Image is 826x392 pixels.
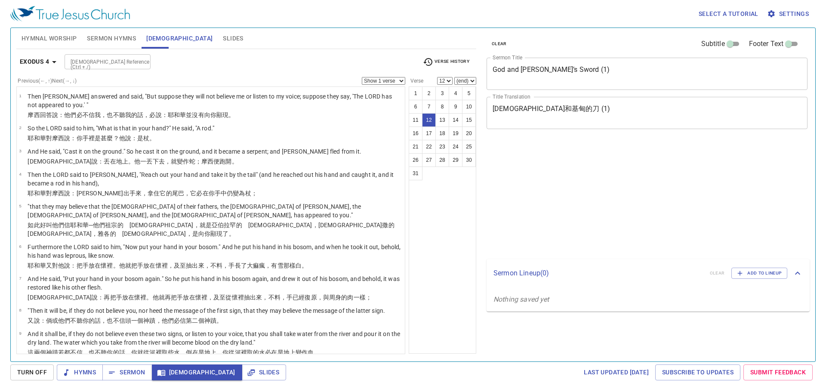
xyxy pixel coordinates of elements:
[19,276,21,281] span: 7
[101,317,222,324] wh6963: ，也不信
[186,317,222,324] wh539: 第二
[128,294,372,301] wh: 在懷
[435,100,449,114] button: 8
[192,349,320,356] wh8210: 在旱地
[462,153,476,167] button: 30
[28,189,402,198] p: 耶和華
[409,167,422,180] button: 31
[28,243,402,260] p: Furthermore the LORD said to him, "Now put your hand in your bosom." And he put his hand in his b...
[28,275,402,292] p: And He said, "Put your hand in your bosom again." So he put his hand in his bosom again, and drew...
[232,158,238,165] wh5127: 。
[216,317,222,324] wh226: 。
[238,294,372,301] wh2436: 裡抽
[10,6,130,22] img: True Jesus Church
[125,349,320,356] wh6963: ，你就從河
[250,294,372,301] wh3318: 出來，不料，手已經復原
[110,230,235,237] wh3290: 的 [DEMOGRAPHIC_DATA]
[462,140,476,154] button: 25
[699,9,758,19] span: Select a tutorial
[125,317,222,324] wh539: 頭一
[102,364,152,380] button: Sermon
[487,259,810,287] div: Sermon Lineup(0)clearAdd to Lineup
[57,364,103,380] button: Hymns
[449,113,462,127] button: 14
[201,294,372,301] wh2436: 裡，及至從懷
[449,100,462,114] button: 9
[52,262,308,269] wh5750: 對他說
[492,40,507,48] span: clear
[241,349,320,356] wh2975: 裡取
[28,261,402,270] p: 耶和華
[422,153,436,167] button: 27
[159,367,235,378] span: [DEMOGRAPHIC_DATA]
[749,39,784,49] span: Footer Text
[58,111,234,118] wh559: ：他們必不信
[483,138,744,256] iframe: from-child
[19,204,21,208] span: 5
[125,111,235,118] wh8085: 我的話
[409,113,422,127] button: 11
[317,294,372,301] wh7725: ，與周身的肉
[70,190,257,197] wh559: ：[PERSON_NAME]出
[462,127,476,140] button: 20
[701,39,725,49] span: Subtitle
[129,190,257,197] wh7971: 手
[228,111,234,118] wh7200: 。
[149,135,155,142] wh4294: 。
[435,153,449,167] button: 28
[737,269,782,277] span: Add to Lineup
[70,262,308,269] wh559: ：把手
[423,57,469,67] span: Verse History
[242,364,286,380] button: Slides
[17,367,47,378] span: Turn Off
[28,293,402,302] p: [DEMOGRAPHIC_DATA]說
[422,100,436,114] button: 7
[128,158,238,165] wh776: 。他一丟
[180,349,320,356] wh4325: ，倒
[154,190,257,197] wh270: 住它的尾巴
[168,349,320,356] wh3947: 些水
[168,262,308,269] wh2436: ，及至抽
[95,262,308,269] wh935: 在懷裡
[229,230,235,237] wh7200: 。
[221,190,257,197] wh3709: 中仍變為杖
[40,349,320,356] wh8147: 個神蹟
[110,294,372,301] wh7725: 把手
[98,158,238,165] wh559: ：丟
[184,190,257,197] wh2180: ，它必在你手
[493,105,801,121] textarea: [DEMOGRAPHIC_DATA]和基甸的刀 (1)
[83,349,320,356] wh539: ，也不聽
[28,202,402,219] p: "that they may believe that the [DEMOGRAPHIC_DATA] of their fathers, the [DEMOGRAPHIC_DATA] of [P...
[10,364,54,380] button: Turn Off
[422,140,436,154] button: 22
[235,262,308,269] wh3027: 長了大痲瘋
[655,364,740,380] a: Subscribe to Updates
[28,222,401,237] wh3068: ─他們祖宗
[251,190,257,197] wh4294: ；
[143,111,234,118] wh6963: ，必說
[19,308,21,312] span: 8
[136,190,257,197] wh3027: 來，拿
[140,294,372,301] wh2436: 裡。他就再
[156,317,223,324] wh226: ，他們必信
[409,127,422,140] button: 16
[171,294,372,301] wh7725: 把手
[435,127,449,140] button: 18
[493,268,703,278] p: Sermon Lineup ( 0 )
[149,262,308,269] wh935: 在懷裡
[16,54,63,70] button: Exodus 4
[462,100,476,114] button: 10
[162,111,235,118] wh559: ：耶和華
[290,349,320,356] wh3004: 上變作血
[449,127,462,140] button: 19
[265,349,320,356] wh4325: 必在旱地
[20,56,49,67] b: Exodus 4
[89,135,156,142] wh3027: 裡是甚麼？他說
[137,317,222,324] wh7223: 個神蹟
[28,222,401,237] wh539: 耶和華
[28,306,385,315] p: "Then it will be, if they do not believe you, nor heed the message of the first sign, that they m...
[107,349,320,356] wh8085: 你的話
[695,6,762,22] button: Select a tutorial
[83,317,223,324] wh8085: 你的話
[109,367,145,378] span: Sermon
